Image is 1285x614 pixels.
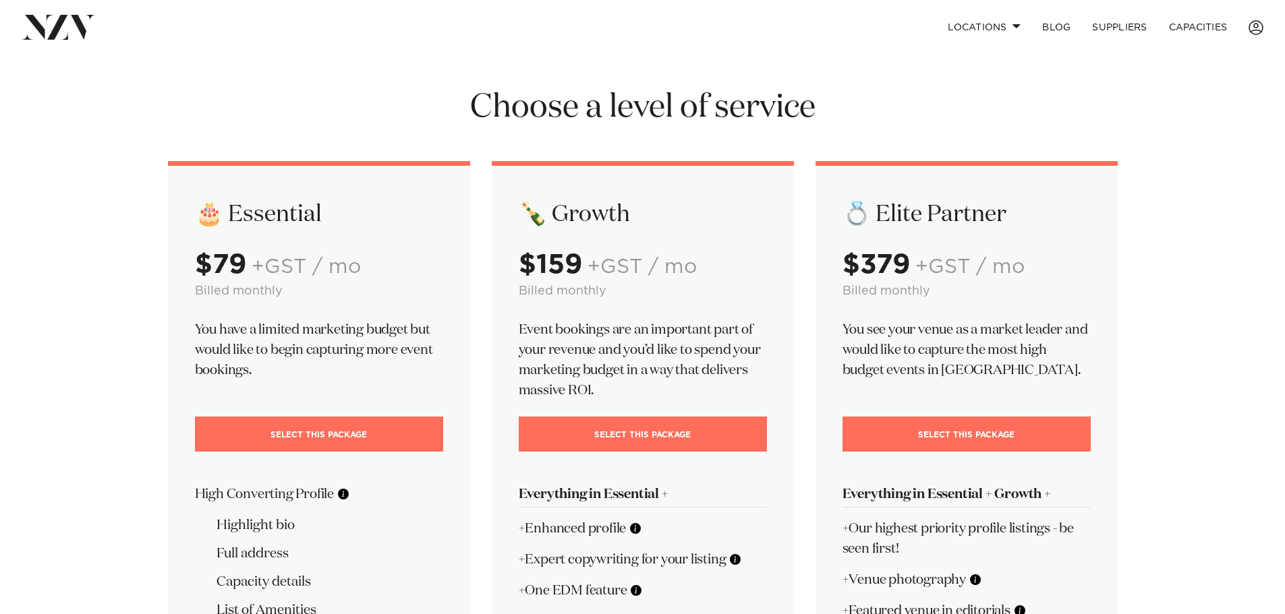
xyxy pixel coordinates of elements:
a: Select This Package [519,417,767,452]
a: Select This Package [195,417,443,452]
span: +GST / mo [915,257,1025,277]
li: Capacity details [217,572,443,592]
p: High Converting Profile [195,484,443,504]
strong: $159 [519,251,582,278]
img: nzv-logo.png [22,15,95,39]
strong: $79 [195,251,246,278]
p: +Expert copywriting for your listing [519,549,767,570]
small: Billed monthly [519,285,606,297]
small: Billed monthly [843,285,930,297]
a: SUPPLIERS [1081,13,1158,42]
a: Select This Package [843,417,1091,452]
h1: Choose a level of service [168,87,1118,129]
h2: 💍 Elite Partner [843,199,1091,229]
p: You see your venue as a market leader and would like to capture the most high budget events in [G... [843,319,1091,380]
p: +Our highest priority profile listings - be seen first! [843,518,1091,559]
a: Locations [937,13,1031,42]
span: +GST / mo [588,257,697,277]
strong: Everything in Essential + [519,487,668,501]
li: Full address [217,543,443,563]
strong: Everything in Essential + Growth + [843,487,1051,501]
h2: 🍾 Growth [519,199,767,229]
h2: 🎂 Essential [195,199,443,229]
p: You have a limited marketing budget but would like to begin capturing more event bookings. [195,319,443,380]
p: Event bookings are an important part of your revenue and you’d like to spend your marketing budge... [519,319,767,400]
li: Highlight bio [217,515,443,535]
p: +Venue photography [843,570,1091,590]
a: BLOG [1031,13,1081,42]
small: Billed monthly [195,285,283,297]
strong: $379 [843,251,910,278]
p: +Enhanced profile [519,518,767,539]
span: +GST / mo [252,257,361,277]
p: +One EDM feature [519,580,767,601]
a: Capacities [1158,13,1238,42]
